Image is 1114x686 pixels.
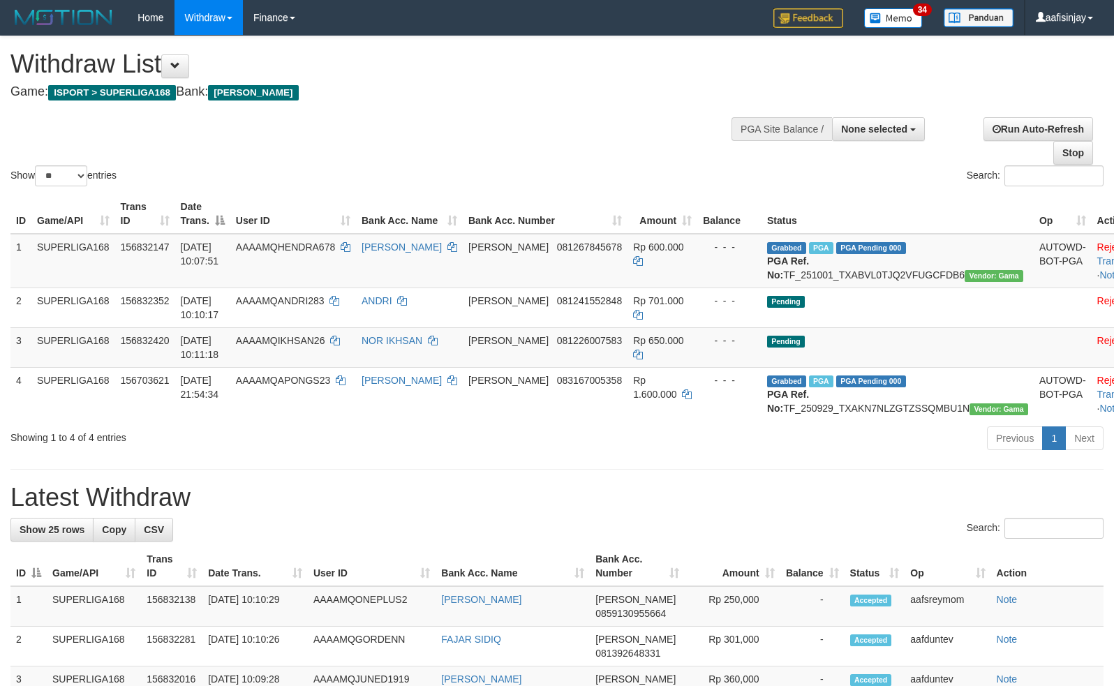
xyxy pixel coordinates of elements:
[997,594,1018,605] a: Note
[905,627,990,666] td: aafduntev
[463,194,627,234] th: Bank Acc. Number: activate to sort column ascending
[468,295,549,306] span: [PERSON_NAME]
[595,634,676,645] span: [PERSON_NAME]
[997,673,1018,685] a: Note
[230,194,356,234] th: User ID: activate to sort column ascending
[767,255,809,281] b: PGA Ref. No:
[181,241,219,267] span: [DATE] 10:07:51
[767,242,806,254] span: Grabbed
[967,165,1104,186] label: Search:
[767,336,805,348] span: Pending
[983,117,1093,141] a: Run Auto-Refresh
[10,546,47,586] th: ID: activate to sort column descending
[864,8,923,28] img: Button%20Memo.svg
[181,375,219,400] span: [DATE] 21:54:34
[10,7,117,28] img: MOTION_logo.png
[35,165,87,186] select: Showentries
[987,426,1043,450] a: Previous
[832,117,925,141] button: None selected
[236,295,325,306] span: AAAAMQANDRI283
[10,327,31,367] td: 3
[141,546,202,586] th: Trans ID: activate to sort column ascending
[181,295,219,320] span: [DATE] 10:10:17
[436,546,590,586] th: Bank Acc. Name: activate to sort column ascending
[905,586,990,627] td: aafsreymom
[102,524,126,535] span: Copy
[762,367,1034,421] td: TF_250929_TXAKN7NLZGTZSSQMBU1N
[965,270,1023,282] span: Vendor URL: https://trx31.1velocity.biz
[767,375,806,387] span: Grabbed
[202,586,308,627] td: [DATE] 10:10:29
[595,648,660,659] span: Copy 081392648331 to clipboard
[836,375,906,387] span: PGA Pending
[703,294,756,308] div: - - -
[31,288,115,327] td: SUPERLIGA168
[703,240,756,254] div: - - -
[202,546,308,586] th: Date Trans.: activate to sort column ascending
[767,296,805,308] span: Pending
[595,594,676,605] span: [PERSON_NAME]
[10,288,31,327] td: 2
[809,242,833,254] span: Marked by aafheankoy
[970,403,1028,415] span: Vendor URL: https://trx31.1velocity.biz
[10,484,1104,512] h1: Latest Withdraw
[362,335,422,346] a: NOR IKHSAN
[1034,367,1092,421] td: AUTOWD-BOT-PGA
[208,85,298,100] span: [PERSON_NAME]
[121,335,170,346] span: 156832420
[10,50,729,78] h1: Withdraw List
[468,241,549,253] span: [PERSON_NAME]
[780,586,845,627] td: -
[356,194,463,234] th: Bank Acc. Name: activate to sort column ascending
[633,295,683,306] span: Rp 701.000
[10,234,31,288] td: 1
[913,3,932,16] span: 34
[780,546,845,586] th: Balance: activate to sort column ascending
[175,194,230,234] th: Date Trans.: activate to sort column descending
[762,194,1034,234] th: Status
[685,546,780,586] th: Amount: activate to sort column ascending
[31,367,115,421] td: SUPERLIGA168
[1034,194,1092,234] th: Op: activate to sort column ascending
[236,375,330,386] span: AAAAMQAPONGS23
[767,389,809,414] b: PGA Ref. No:
[850,674,892,686] span: Accepted
[93,518,135,542] a: Copy
[362,295,392,306] a: ANDRI
[441,673,521,685] a: [PERSON_NAME]
[141,586,202,627] td: 156832138
[308,627,436,666] td: AAAAMQGORDENN
[10,165,117,186] label: Show entries
[967,518,1104,539] label: Search:
[31,194,115,234] th: Game/API: activate to sort column ascending
[633,335,683,346] span: Rp 650.000
[557,241,622,253] span: Copy 081267845678 to clipboard
[944,8,1013,27] img: panduan.png
[10,627,47,666] td: 2
[236,335,325,346] span: AAAAMQIKHSAN26
[10,367,31,421] td: 4
[590,546,685,586] th: Bank Acc. Number: activate to sort column ascending
[362,241,442,253] a: [PERSON_NAME]
[809,375,833,387] span: Marked by aafchhiseyha
[557,375,622,386] span: Copy 083167005358 to clipboard
[703,373,756,387] div: - - -
[595,608,666,619] span: Copy 0859130955664 to clipboard
[850,595,892,606] span: Accepted
[997,634,1018,645] a: Note
[703,334,756,348] div: - - -
[731,117,832,141] div: PGA Site Balance /
[47,586,141,627] td: SUPERLIGA168
[202,627,308,666] td: [DATE] 10:10:26
[121,295,170,306] span: 156832352
[697,194,762,234] th: Balance
[595,673,676,685] span: [PERSON_NAME]
[10,425,454,445] div: Showing 1 to 4 of 4 entries
[1065,426,1104,450] a: Next
[47,627,141,666] td: SUPERLIGA168
[121,241,170,253] span: 156832147
[841,124,907,135] span: None selected
[468,335,549,346] span: [PERSON_NAME]
[135,518,173,542] a: CSV
[468,375,549,386] span: [PERSON_NAME]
